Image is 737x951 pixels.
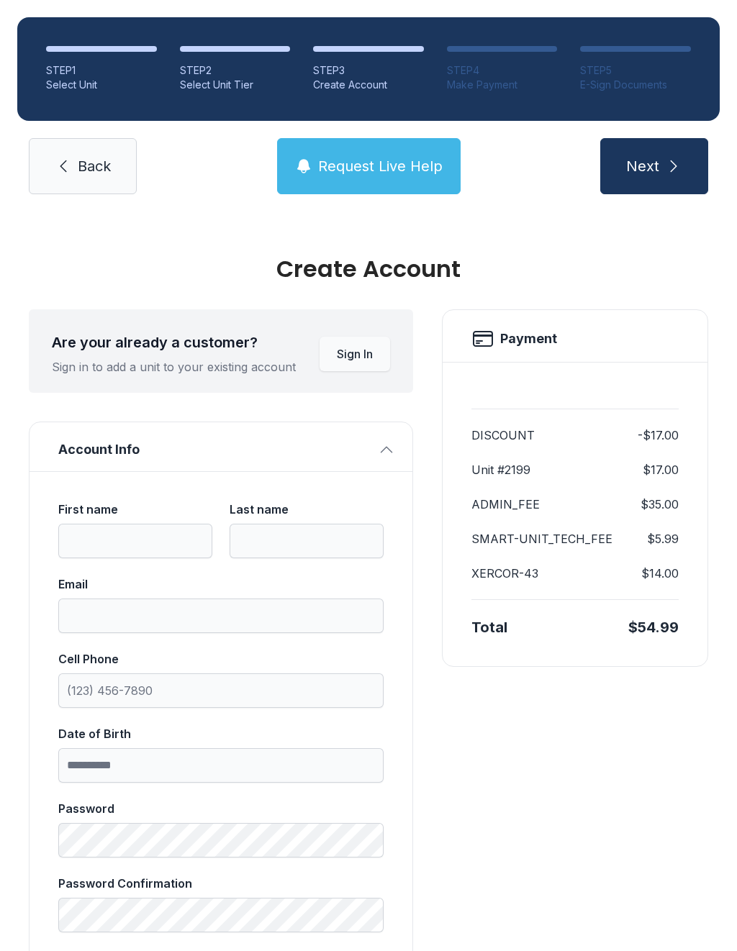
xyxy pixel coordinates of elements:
[58,875,384,892] div: Password Confirmation
[58,650,384,668] div: Cell Phone
[58,898,384,932] input: Password Confirmation
[641,565,679,582] dd: $14.00
[58,748,384,783] input: Date of Birth
[471,427,535,444] dt: DISCOUNT
[78,156,111,176] span: Back
[58,725,384,742] div: Date of Birth
[580,78,691,92] div: E-Sign Documents
[471,496,540,513] dt: ADMIN_FEE
[447,78,558,92] div: Make Payment
[447,63,558,78] div: STEP 4
[58,440,372,460] span: Account Info
[58,501,212,518] div: First name
[471,461,530,478] dt: Unit #2199
[58,575,384,593] div: Email
[626,156,659,176] span: Next
[638,427,679,444] dd: -$17.00
[46,63,157,78] div: STEP 1
[313,78,424,92] div: Create Account
[230,524,384,558] input: Last name
[641,496,679,513] dd: $35.00
[58,673,384,708] input: Cell Phone
[313,63,424,78] div: STEP 3
[30,422,412,471] button: Account Info
[58,823,384,857] input: Password
[180,78,291,92] div: Select Unit Tier
[318,156,443,176] span: Request Live Help
[471,565,538,582] dt: XERCOR-43
[230,501,384,518] div: Last name
[58,524,212,558] input: First name
[500,329,557,349] h2: Payment
[52,332,296,352] div: Are your already a customer?
[471,530,612,547] dt: SMART-UNIT_TECH_FEE
[29,258,708,281] div: Create Account
[52,358,296,376] div: Sign in to add a unit to your existing account
[180,63,291,78] div: STEP 2
[471,617,507,637] div: Total
[58,800,384,817] div: Password
[647,530,679,547] dd: $5.99
[46,78,157,92] div: Select Unit
[580,63,691,78] div: STEP 5
[337,345,373,363] span: Sign In
[58,599,384,633] input: Email
[628,617,679,637] div: $54.99
[643,461,679,478] dd: $17.00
